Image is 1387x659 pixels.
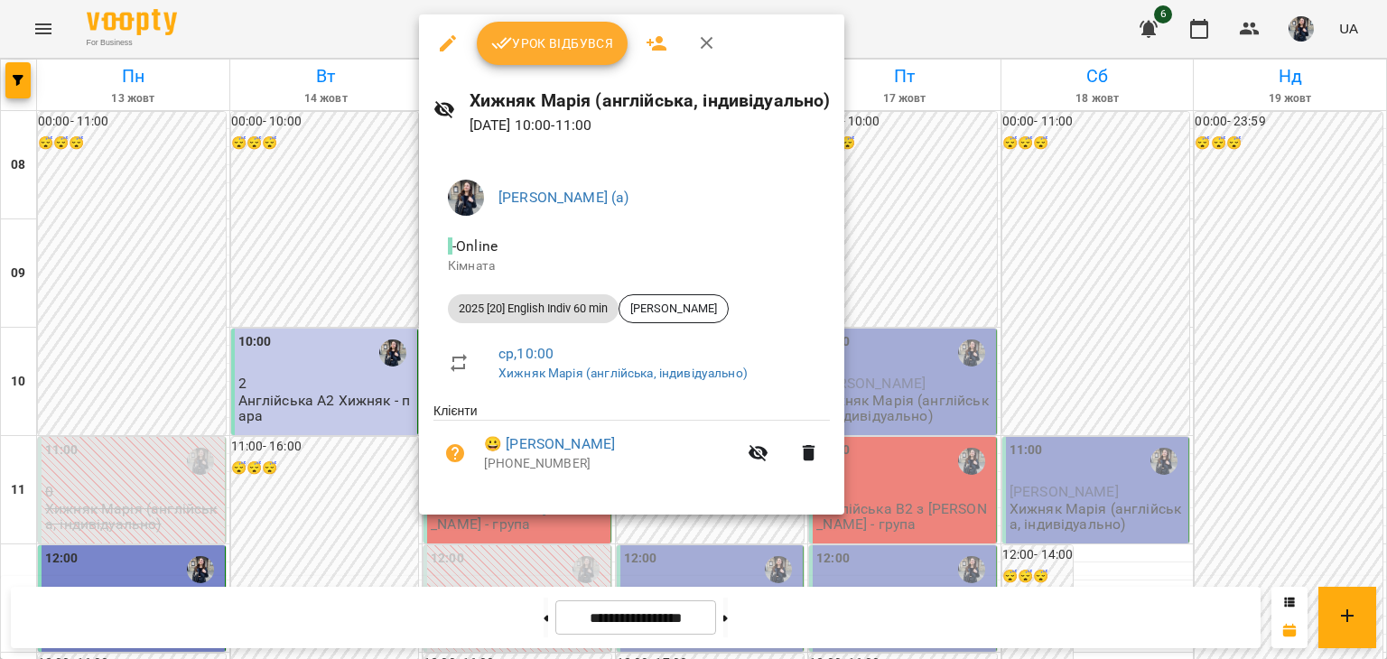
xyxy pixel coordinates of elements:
[484,433,615,455] a: 😀 [PERSON_NAME]
[498,366,748,380] a: Хижняк Марія (англійська, індивідуально)
[484,455,737,473] p: [PHONE_NUMBER]
[470,87,831,115] h6: Хижняк Марія (англійська, індивідуально)
[491,32,614,54] span: Урок відбувся
[498,345,554,362] a: ср , 10:00
[433,432,477,475] button: Візит ще не сплачено. Додати оплату?
[433,402,830,492] ul: Клієнти
[619,294,729,323] div: [PERSON_NAME]
[448,301,619,317] span: 2025 [20] English Indiv 60 min
[477,22,628,65] button: Урок відбувся
[470,115,831,136] p: [DATE] 10:00 - 11:00
[448,180,484,216] img: 5dc71f453aaa25dcd3a6e3e648fe382a.JPG
[498,189,629,206] a: [PERSON_NAME] (а)
[619,301,728,317] span: [PERSON_NAME]
[448,257,815,275] p: Кімната
[448,237,501,255] span: - Online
